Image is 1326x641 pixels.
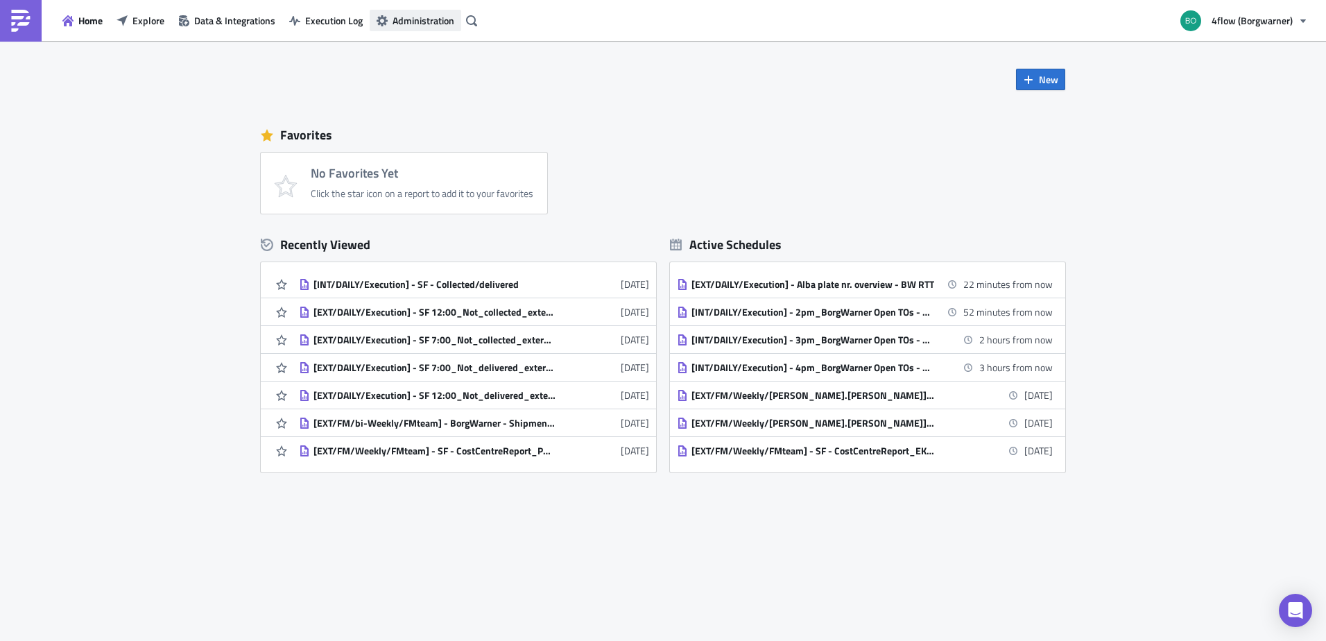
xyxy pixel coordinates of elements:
a: [EXT/FM/Weekly/[PERSON_NAME].[PERSON_NAME]] - SF - OLD_CostCentreReport_ESEIPT[DATE] [677,382,1053,409]
div: [EXT/FM/Weekly/FMteam] - SF - CostCentreReport_PBLO [313,445,556,457]
img: PushMetrics [10,10,32,32]
span: Explore [132,13,164,28]
a: [INT/DAILY/Execution] - 4pm_BorgWarner Open TOs - 2 days check3 hours from now [677,354,1053,381]
a: [INT/DAILY/Execution] - 3pm_BorgWarner Open TOs - 2 days check2 hours from now [677,326,1053,353]
span: New [1039,72,1058,87]
a: [INT/DAILY/Execution] - SF - Collected/delivered[DATE] [299,271,649,298]
span: Home [78,13,103,28]
time: 2025-09-23T13:23:07Z [621,443,649,458]
a: [EXT/FM/Weekly/[PERSON_NAME].[PERSON_NAME]] - SF - NEW_CostCentreReport_ESEIPT[DATE] [677,409,1053,436]
div: [EXT/DAILY/Execution] - SF 7:00_Not_delivered_external sending to carrier [313,361,556,374]
span: Execution Log [305,13,363,28]
a: [INT/DAILY/Execution] - 2pm_BorgWarner Open TOs - 2 days check52 minutes from now [677,298,1053,325]
time: 2025-10-13 05:00 [1024,416,1053,430]
time: 2025-10-10 16:30 [979,360,1053,375]
div: [EXT/FM/Weekly/[PERSON_NAME].[PERSON_NAME]] - SF - NEW_CostCentreReport_ESEIPT [691,417,934,429]
div: Favorites [261,125,1065,146]
button: Data & Integrations [171,10,282,31]
a: [EXT/DAILY/Execution] - SF 12:00_Not_collected_external sending to carrier[DATE] [299,298,649,325]
button: Administration [370,10,461,31]
button: 4flow (Borgwarner) [1172,6,1316,36]
div: [INT/DAILY/Execution] - 3pm_BorgWarner Open TOs - 2 days check [691,334,934,346]
time: 2025-10-13 05:00 [1024,443,1053,458]
button: Home [55,10,110,31]
time: 2025-10-06T09:13:47Z [621,388,649,402]
div: [EXT/DAILY/Execution] - SF 7:00_Not_collected_external sending to carrier [313,334,556,346]
a: [EXT/DAILY/Execution] - SF 7:00_Not_delivered_external sending to carrier[DATE] [299,354,649,381]
div: [INT/DAILY/Execution] - 2pm_BorgWarner Open TOs - 2 days check [691,306,934,318]
time: 2025-10-10 14:00 [963,277,1053,291]
span: 4flow (Borgwarner) [1212,13,1293,28]
span: Administration [393,13,454,28]
h4: No Favorites Yet [311,166,533,180]
a: [EXT/DAILY/Execution] - Alba plate nr. overview - BW RTT22 minutes from now [677,271,1053,298]
img: Avatar [1179,9,1203,33]
div: [EXT/DAILY/Execution] - SF 12:00_Not_collected_external sending to carrier [313,306,556,318]
div: [EXT/FM/Weekly/FMteam] - SF - CostCentreReport_EKIBDE [691,445,934,457]
a: [EXT/FM/Weekly/FMteam] - SF - CostCentreReport_EKIBDE[DATE] [677,437,1053,464]
div: Open Intercom Messenger [1279,594,1312,627]
button: Explore [110,10,171,31]
span: Data & Integrations [194,13,275,28]
div: Click the star icon on a report to add it to your favorites [311,187,533,200]
div: [EXT/DAILY/Execution] - Alba plate nr. overview - BW RTT [691,278,934,291]
button: New [1016,69,1065,90]
time: 2025-10-02T09:11:59Z [621,416,649,430]
div: Recently Viewed [261,234,656,255]
div: [INT/DAILY/Execution] - 4pm_BorgWarner Open TOs - 2 days check [691,361,934,374]
button: Execution Log [282,10,370,31]
time: 2025-10-06T09:16:04Z [621,305,649,319]
div: [INT/DAILY/Execution] - SF - Collected/delivered [313,278,556,291]
a: [EXT/DAILY/Execution] - SF 12:00_Not_delivered_external sending to carrier[DATE] [299,382,649,409]
div: Active Schedules [670,237,782,253]
div: [EXT/FM/Weekly/[PERSON_NAME].[PERSON_NAME]] - SF - OLD_CostCentreReport_ESEIPT [691,389,934,402]
a: [EXT/FM/Weekly/FMteam] - SF - CostCentreReport_PBLO[DATE] [299,437,649,464]
div: [EXT/FM/bi-Weekly/FMteam] - BorgWarner - Shipments with no billing run [313,417,556,429]
time: 2025-10-10 14:30 [963,305,1053,319]
div: [EXT/DAILY/Execution] - SF 12:00_Not_delivered_external sending to carrier [313,389,556,402]
a: [EXT/FM/bi-Weekly/FMteam] - BorgWarner - Shipments with no billing run[DATE] [299,409,649,436]
time: 2025-10-10 15:30 [979,332,1053,347]
a: [EXT/DAILY/Execution] - SF 7:00_Not_collected_external sending to carrier[DATE] [299,326,649,353]
time: 2025-10-06T09:15:43Z [621,332,649,347]
time: 2025-10-06T09:15:18Z [621,360,649,375]
time: 2025-10-13 05:00 [1024,388,1053,402]
time: 2025-10-06T10:03:56Z [621,277,649,291]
